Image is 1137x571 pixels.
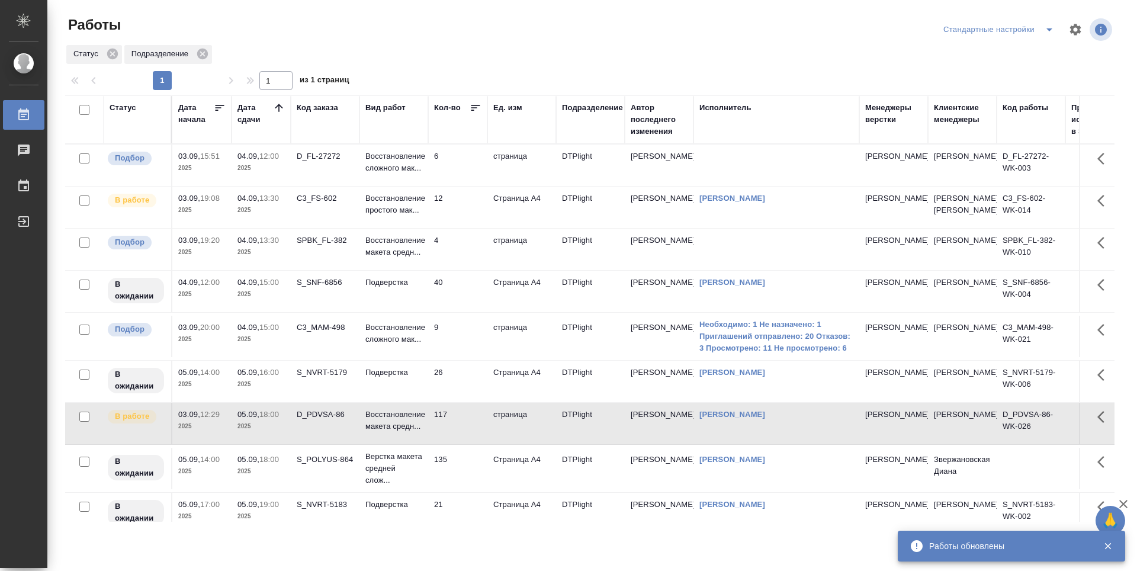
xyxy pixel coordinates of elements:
td: страница [487,403,556,444]
p: Подверстка [365,499,422,511]
p: [PERSON_NAME] [865,150,922,162]
p: Подверстка [365,367,422,378]
a: [PERSON_NAME] [699,278,765,287]
td: [PERSON_NAME] [928,145,997,186]
p: 05.09, [237,455,259,464]
p: Подбор [115,152,144,164]
td: C3_FS-602-WK-014 [997,187,1065,228]
p: Подразделение [131,48,192,60]
p: [PERSON_NAME] [865,193,922,204]
td: [PERSON_NAME] [928,361,997,402]
td: 40 [428,271,487,312]
div: Можно подбирать исполнителей [107,150,165,166]
div: Исполнитель выполняет работу [107,409,165,425]
td: DTPlight [556,145,625,186]
p: 2025 [237,421,285,432]
p: 03.09, [178,410,200,419]
p: [PERSON_NAME] [865,367,922,378]
p: 2025 [178,466,226,477]
a: Необходимо: 1 Не назначено: 1 Приглашений отправлено: 20 Отказов: 3 Просмотрено: 11 Не просмотрен... [699,319,853,354]
td: 9 [428,316,487,357]
td: 21 [428,493,487,534]
div: Можно подбирать исполнителей [107,235,165,251]
td: DTPlight [556,316,625,357]
p: Подбор [115,236,144,248]
a: [PERSON_NAME] [699,455,765,464]
p: В работе [115,410,149,422]
td: DTPlight [556,403,625,444]
div: Дата сдачи [237,102,273,126]
button: 🙏 [1096,506,1125,535]
p: 2025 [237,204,285,216]
td: [PERSON_NAME] [625,448,693,489]
p: [PERSON_NAME] [865,499,922,511]
p: 03.09, [178,236,200,245]
p: 2025 [178,378,226,390]
p: 19:20 [200,236,220,245]
p: 2025 [178,288,226,300]
p: [PERSON_NAME] [865,409,922,421]
td: [PERSON_NAME] [625,145,693,186]
p: 2025 [178,162,226,174]
div: D_FL-27272 [297,150,354,162]
p: 05.09, [178,500,200,509]
p: 03.09, [178,323,200,332]
p: 19:08 [200,194,220,203]
td: DTPlight [556,448,625,489]
div: S_SNF-6856 [297,277,354,288]
p: Подбор [115,323,144,335]
p: 16:00 [259,368,279,377]
td: DTPlight [556,187,625,228]
p: 2025 [237,511,285,522]
td: DTPlight [556,361,625,402]
td: 117 [428,403,487,444]
p: 13:30 [259,236,279,245]
p: 15:00 [259,278,279,287]
p: В ожидании [115,455,157,479]
td: DTPlight [556,229,625,270]
p: 12:29 [200,410,220,419]
div: Можно подбирать исполнителей [107,322,165,338]
p: В работе [115,194,149,206]
div: Подразделение [562,102,623,114]
p: 12:00 [200,278,220,287]
button: Здесь прячутся важные кнопки [1090,271,1119,299]
td: SPBK_FL-382-WK-010 [997,229,1065,270]
p: 04.09, [237,323,259,332]
p: [PERSON_NAME] [865,277,922,288]
td: страница [487,229,556,270]
button: Здесь прячутся важные кнопки [1090,187,1119,215]
div: Статус [66,45,122,64]
td: [PERSON_NAME] [625,271,693,312]
div: Прогресс исполнителя в SC [1071,102,1125,137]
p: Подверстка [365,277,422,288]
p: 2025 [237,246,285,258]
div: Исполнитель [699,102,751,114]
button: Здесь прячутся важные кнопки [1090,229,1119,257]
td: DTPlight [556,493,625,534]
p: 2025 [237,162,285,174]
button: Здесь прячутся важные кнопки [1090,316,1119,344]
p: Статус [73,48,102,60]
p: 13:30 [259,194,279,203]
div: Исполнитель назначен, приступать к работе пока рано [107,277,165,304]
div: Исполнитель выполняет работу [107,193,165,208]
td: Страница А4 [487,271,556,312]
a: [PERSON_NAME] [699,368,765,377]
p: 05.09, [178,368,200,377]
p: 03.09, [178,152,200,161]
p: 2025 [237,378,285,390]
td: [PERSON_NAME] [928,271,997,312]
p: 15:51 [200,152,220,161]
div: Статус [110,102,136,114]
div: Код работы [1003,102,1048,114]
p: В ожидании [115,368,157,392]
span: 🙏 [1100,508,1120,533]
td: [PERSON_NAME] [625,493,693,534]
p: Восстановление макета средн... [365,235,422,258]
div: Кол-во [434,102,461,114]
td: [PERSON_NAME] [625,403,693,444]
p: Восстановление макета средн... [365,409,422,432]
a: [PERSON_NAME] [699,194,765,203]
td: S_NVRT-5179-WK-006 [997,361,1065,402]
